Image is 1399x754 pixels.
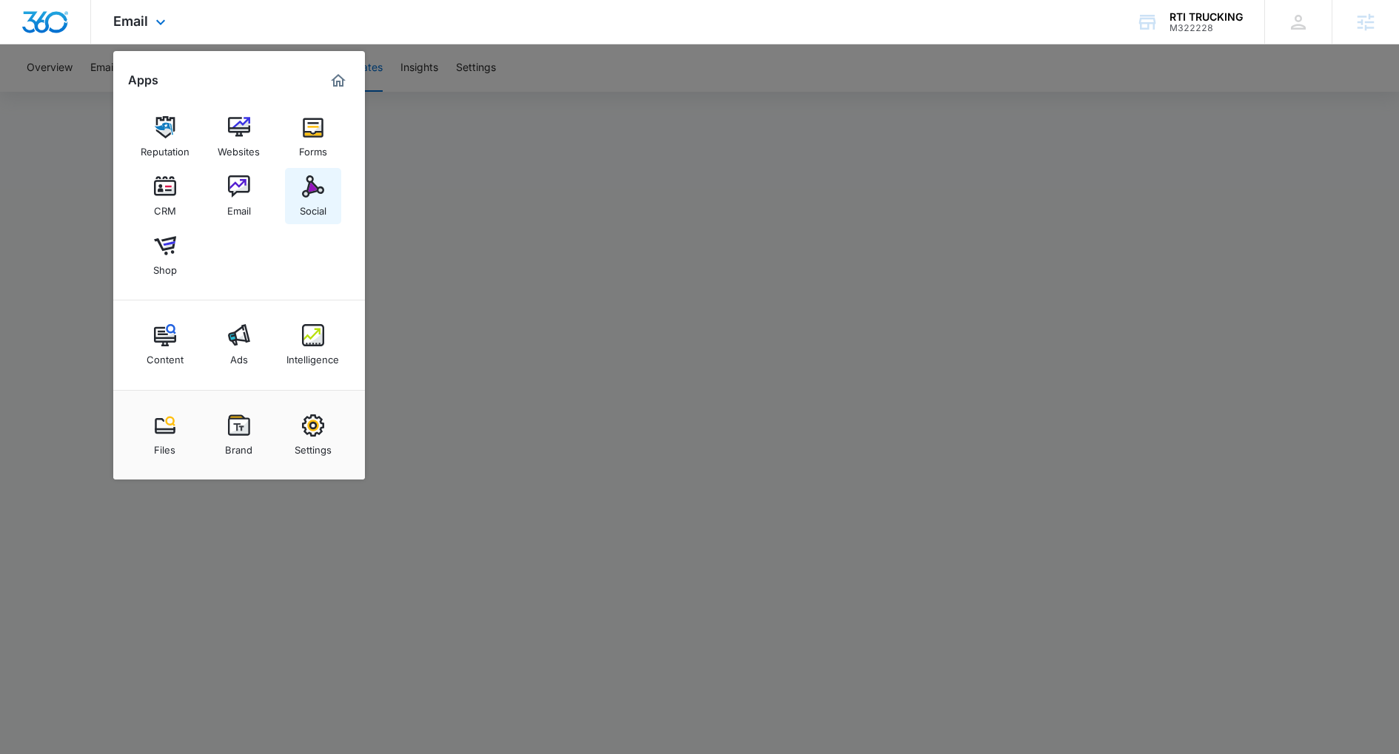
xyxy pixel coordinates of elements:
div: Settings [295,437,332,456]
a: Shop [137,227,193,283]
a: Settings [285,407,341,463]
div: CRM [154,198,176,217]
div: Websites [218,138,260,158]
div: Social [300,198,326,217]
div: Forms [299,138,327,158]
div: Brand [225,437,252,456]
a: Intelligence [285,317,341,373]
a: Reputation [137,109,193,165]
a: Social [285,168,341,224]
div: Intelligence [286,346,339,366]
a: Email [211,168,267,224]
a: Forms [285,109,341,165]
h2: Apps [128,73,158,87]
div: Reputation [141,138,189,158]
div: account name [1170,11,1243,23]
a: Files [137,407,193,463]
div: account id [1170,23,1243,33]
div: Content [147,346,184,366]
a: Content [137,317,193,373]
a: CRM [137,168,193,224]
div: Files [154,437,175,456]
div: Email [227,198,251,217]
a: Ads [211,317,267,373]
div: Ads [230,346,248,366]
span: Email [113,13,148,29]
div: Shop [153,257,177,276]
a: Brand [211,407,267,463]
a: Websites [211,109,267,165]
a: Marketing 360® Dashboard [326,69,350,92]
